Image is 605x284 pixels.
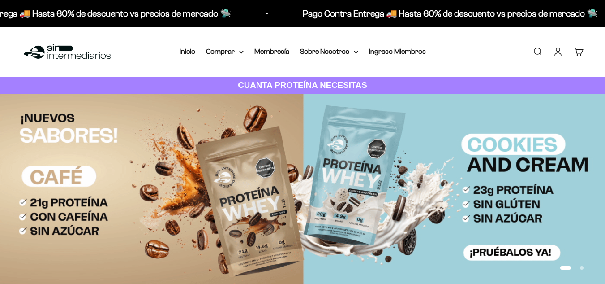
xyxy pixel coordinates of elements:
[180,48,195,55] a: Inicio
[369,48,426,55] a: Ingreso Miembros
[238,80,367,90] strong: CUANTA PROTEÍNA NECESITAS
[206,46,244,57] summary: Comprar
[254,48,289,55] a: Membresía
[299,6,594,21] p: Pago Contra Entrega 🚚 Hasta 60% de descuento vs precios de mercado 🛸
[300,46,358,57] summary: Sobre Nosotros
